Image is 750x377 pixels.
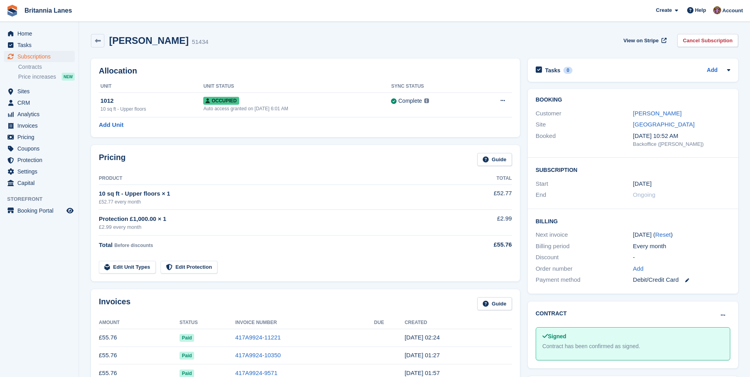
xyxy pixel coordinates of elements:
[536,230,633,239] div: Next invoice
[18,63,75,71] a: Contracts
[695,6,706,14] span: Help
[713,6,721,14] img: Andy Collier
[677,34,738,47] a: Cancel Subscription
[17,109,65,120] span: Analytics
[633,230,730,239] div: [DATE] ( )
[203,105,391,112] div: Auto access granted on [DATE] 6:01 AM
[4,143,75,154] a: menu
[633,179,652,188] time: 2024-09-01 00:00:00 UTC
[99,66,512,75] h2: Allocation
[99,121,123,130] a: Add Unit
[4,166,75,177] a: menu
[656,6,672,14] span: Create
[457,210,512,236] td: £2.99
[99,80,203,93] th: Unit
[633,132,730,141] div: [DATE] 10:52 AM
[17,28,65,39] span: Home
[17,40,65,51] span: Tasks
[4,86,75,97] a: menu
[99,153,126,166] h2: Pricing
[457,185,512,209] td: £52.77
[235,317,374,329] th: Invoice Number
[17,132,65,143] span: Pricing
[4,177,75,188] a: menu
[179,352,194,360] span: Paid
[17,143,65,154] span: Coupons
[620,34,668,47] a: View on Stripe
[477,297,512,310] a: Guide
[633,191,656,198] span: Ongoing
[633,242,730,251] div: Every month
[192,38,208,47] div: 51434
[633,264,644,273] a: Add
[100,106,203,113] div: 10 sq ft - Upper floors
[109,35,189,46] h2: [PERSON_NAME]
[4,28,75,39] a: menu
[623,37,659,45] span: View on Stripe
[179,317,235,329] th: Status
[203,97,239,105] span: Occupied
[17,51,65,62] span: Subscriptions
[4,120,75,131] a: menu
[99,215,457,224] div: Protection £1,000.00 × 1
[4,97,75,108] a: menu
[99,317,179,329] th: Amount
[536,253,633,262] div: Discount
[4,40,75,51] a: menu
[457,172,512,185] th: Total
[536,179,633,188] div: Start
[391,80,475,93] th: Sync Status
[536,109,633,118] div: Customer
[633,140,730,148] div: Backoffice ([PERSON_NAME])
[235,369,278,376] a: 417A9924-9571
[235,352,281,358] a: 417A9924-10350
[203,80,391,93] th: Unit Status
[404,334,440,341] time: 2025-09-01 01:24:42 UTC
[536,97,730,103] h2: Booking
[536,217,730,225] h2: Billing
[633,121,695,128] a: [GEOGRAPHIC_DATA]
[536,190,633,200] div: End
[536,309,567,318] h2: Contract
[99,297,130,310] h2: Invoices
[18,72,75,81] a: Price increases NEW
[17,120,65,131] span: Invoices
[62,73,75,81] div: NEW
[4,205,75,216] a: menu
[17,97,65,108] span: CRM
[7,195,79,203] span: Storefront
[235,334,281,341] a: 417A9924-11221
[542,332,724,341] div: Signed
[633,253,730,262] div: -
[722,7,743,15] span: Account
[21,4,75,17] a: Britannia Lanes
[563,67,572,74] div: 0
[18,73,56,81] span: Price increases
[100,96,203,106] div: 1012
[477,153,512,166] a: Guide
[17,86,65,97] span: Sites
[99,241,113,248] span: Total
[65,206,75,215] a: Preview store
[536,264,633,273] div: Order number
[536,166,730,173] h2: Subscription
[4,51,75,62] a: menu
[99,198,457,205] div: £52.77 every month
[633,275,730,285] div: Debit/Credit Card
[655,231,671,238] a: Reset
[536,120,633,129] div: Site
[179,334,194,342] span: Paid
[6,5,18,17] img: stora-icon-8386f47178a22dfd0bd8f6a31ec36ba5ce8667c1dd55bd0f319d3a0aa187defe.svg
[99,172,457,185] th: Product
[99,261,156,274] a: Edit Unit Types
[536,242,633,251] div: Billing period
[404,317,512,329] th: Created
[374,317,404,329] th: Due
[161,261,217,274] a: Edit Protection
[17,205,65,216] span: Booking Portal
[404,352,440,358] time: 2025-08-01 00:27:06 UTC
[633,110,682,117] a: [PERSON_NAME]
[404,369,440,376] time: 2025-07-01 00:57:19 UTC
[536,275,633,285] div: Payment method
[4,132,75,143] a: menu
